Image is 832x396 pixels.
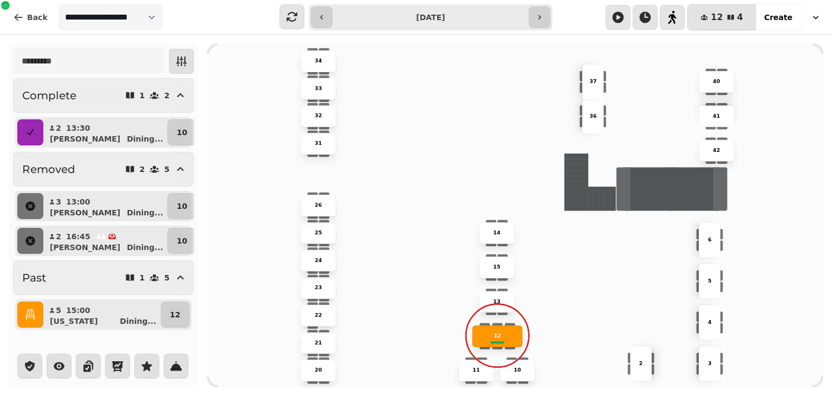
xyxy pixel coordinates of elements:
[45,193,165,219] button: 313:00[PERSON_NAME]Dining...
[161,302,190,328] button: 12
[315,257,322,264] p: 24
[737,13,743,22] span: 4
[13,260,194,295] button: Past15
[315,202,322,209] p: 26
[177,235,187,246] p: 10
[4,4,56,30] button: Back
[140,165,145,173] p: 2
[13,152,194,187] button: Removed25
[315,367,322,374] p: 20
[639,360,643,367] p: 2
[177,201,187,212] p: 10
[66,123,90,133] p: 13:30
[164,274,170,282] p: 5
[713,112,720,120] p: 41
[589,112,596,120] p: 36
[315,85,322,92] p: 33
[66,196,90,207] p: 13:00
[756,4,801,30] button: Create
[127,133,163,144] p: Dining ...
[711,13,723,22] span: 12
[315,284,322,292] p: 23
[170,309,180,320] p: 12
[22,270,46,285] h2: Past
[473,367,480,374] p: 11
[167,119,196,145] button: 10
[708,236,712,244] p: 6
[315,339,322,347] p: 21
[315,140,322,148] p: 31
[140,274,145,282] p: 1
[55,196,62,207] p: 3
[315,112,322,120] p: 32
[514,367,521,374] p: 10
[22,88,76,103] h2: Complete
[167,228,196,254] button: 10
[708,360,712,367] p: 3
[164,165,170,173] p: 5
[687,4,756,30] button: 124
[315,58,322,65] p: 34
[45,228,165,254] button: 216:45[PERSON_NAME]Dining...
[493,264,500,271] p: 15
[764,14,792,21] span: Create
[713,147,720,155] p: 42
[27,14,48,21] span: Back
[55,123,62,133] p: 2
[50,242,120,253] p: [PERSON_NAME]
[13,78,194,113] button: Complete12
[589,78,596,86] p: 37
[22,162,75,177] h2: Removed
[127,207,163,218] p: Dining ...
[493,298,500,305] p: 13
[315,312,322,320] p: 22
[45,302,159,328] button: 515:00[US_STATE]Dining...
[315,229,322,237] p: 25
[713,78,720,86] p: 40
[50,207,120,218] p: [PERSON_NAME]
[45,119,165,145] button: 213:30[PERSON_NAME]Dining...
[708,318,712,326] p: 4
[55,231,62,242] p: 2
[50,316,98,327] p: [US_STATE]
[164,92,170,99] p: 2
[177,127,187,138] p: 10
[140,92,145,99] p: 1
[50,133,120,144] p: [PERSON_NAME]
[494,333,501,340] p: 12
[120,316,156,327] p: Dining ...
[127,242,163,253] p: Dining ...
[66,305,90,316] p: 15:00
[167,193,196,219] button: 10
[493,229,500,237] p: 14
[66,231,90,242] p: 16:45
[55,305,62,316] p: 5
[708,277,712,285] p: 5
